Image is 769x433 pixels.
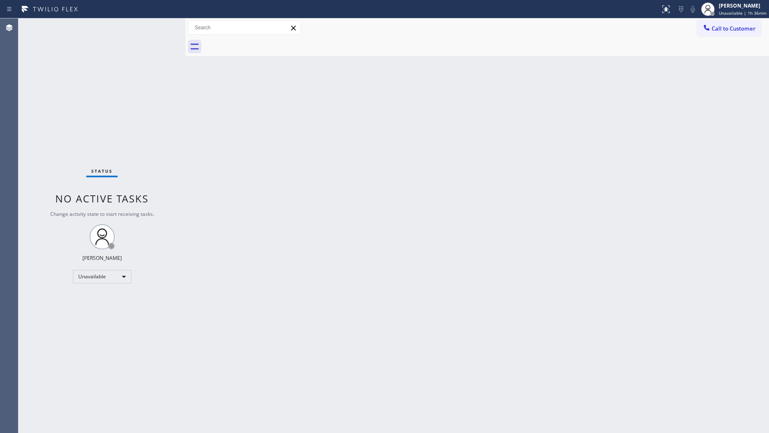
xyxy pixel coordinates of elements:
span: Call to Customer [712,25,756,32]
div: [PERSON_NAME] [719,2,766,9]
button: Mute [687,3,699,15]
span: Unavailable | 1h 36min [719,10,766,16]
span: Change activity state to start receiving tasks. [50,210,154,218]
span: No active tasks [55,192,149,205]
div: Unavailable [73,270,131,283]
input: Search [188,21,301,34]
button: Call to Customer [697,21,761,36]
div: [PERSON_NAME] [82,254,122,262]
span: Status [91,168,113,174]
